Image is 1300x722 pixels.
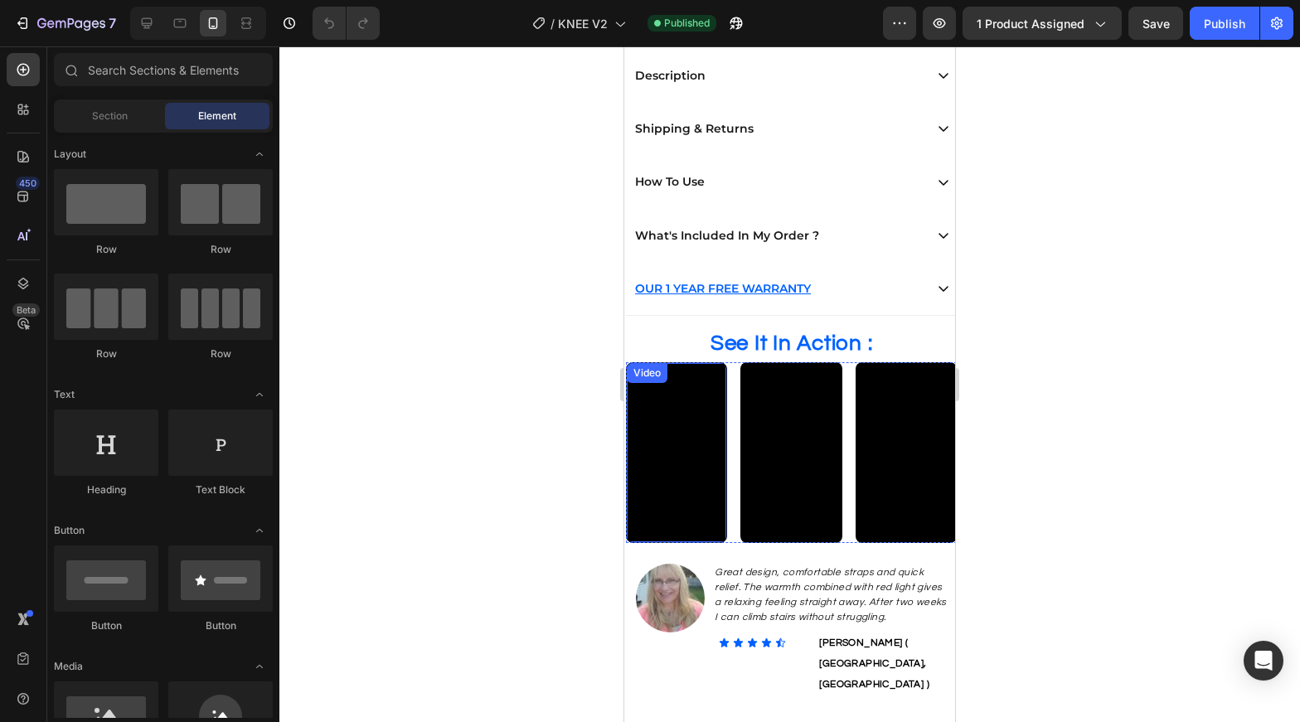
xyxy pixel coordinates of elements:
span: Text [54,387,75,402]
span: Media [54,659,83,674]
button: 7 [7,7,124,40]
span: Layout [54,147,86,162]
p: 7 [109,13,116,33]
div: Row [54,346,158,361]
span: Save [1142,17,1170,31]
div: Row [54,242,158,257]
span: Element [198,109,236,124]
div: Text Block [168,482,273,497]
span: Toggle open [246,517,273,544]
div: 450 [16,177,40,190]
button: Save [1128,7,1183,40]
div: Button [168,618,273,633]
video: Video [231,316,332,497]
span: 1 product assigned [977,15,1084,32]
span: Toggle open [246,141,273,167]
span: / [551,15,555,32]
button: 1 product assigned [963,7,1122,40]
button: Publish [1190,7,1259,40]
iframe: Design area [624,46,955,722]
div: Row [168,242,273,257]
div: Beta [12,303,40,317]
div: Heading [54,482,158,497]
span: Toggle open [246,653,273,680]
div: Row [168,346,273,361]
input: Search Sections & Elements [54,53,273,86]
div: Button [54,618,158,633]
span: KNEE V2 [558,15,608,32]
div: Undo/Redo [313,7,380,40]
span: Section [92,109,128,124]
span: Button [54,523,85,538]
span: Great design, comfortable straps and quick relief. The warmth combined with red light gives a rel... [90,521,323,576]
div: Open Intercom Messenger [1244,641,1283,681]
span: Published [664,16,710,31]
strong: [PERSON_NAME] ( [GEOGRAPHIC_DATA], [GEOGRAPHIC_DATA] ) [195,591,305,643]
span: Toggle open [246,381,273,408]
div: Publish [1204,15,1245,32]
